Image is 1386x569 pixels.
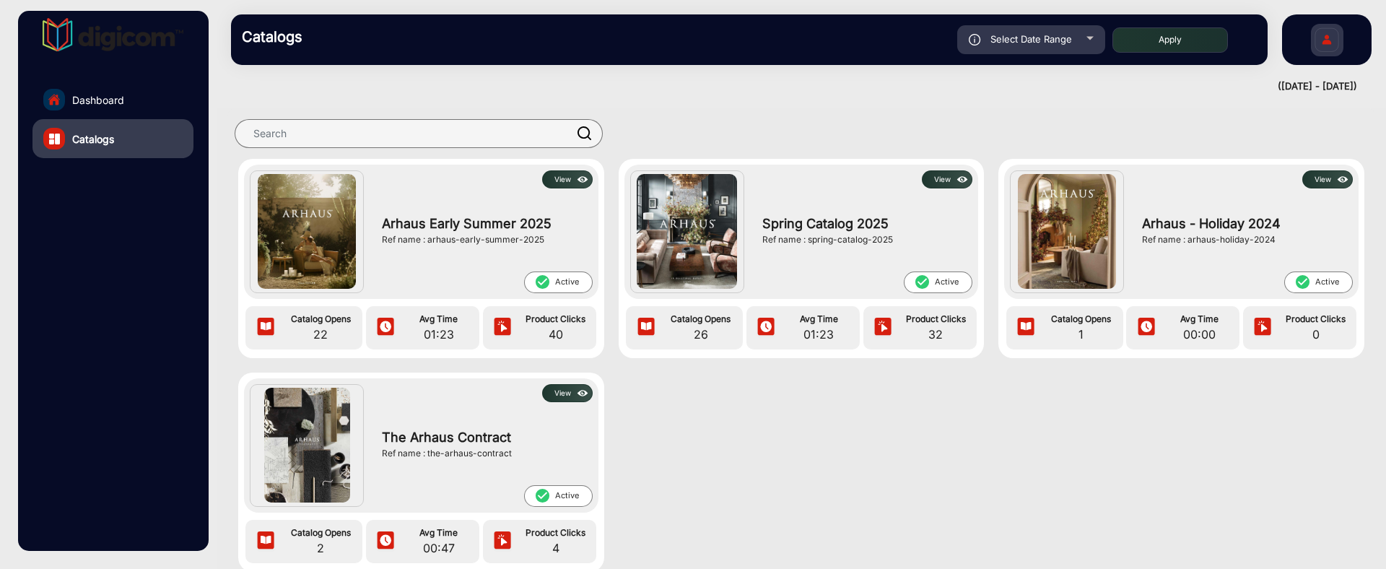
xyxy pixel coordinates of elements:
[899,326,973,343] span: 32
[922,170,972,188] button: Viewicon
[637,174,737,289] img: Spring Catalog 2025
[255,317,276,339] img: icon
[1162,313,1237,326] span: Avg Time
[382,427,585,447] span: The Arhaus Contract
[542,384,593,402] button: Viewicon
[1252,317,1273,339] img: icon
[1018,174,1116,289] img: Arhaus - Holiday 2024
[282,526,359,539] span: Catalog Opens
[635,317,657,339] img: icon
[282,326,359,343] span: 22
[1142,233,1345,246] div: Ref name : arhaus-holiday-2024
[518,526,593,539] span: Product Clicks
[575,172,591,188] img: icon
[524,272,593,293] span: Active
[663,326,739,343] span: 26
[401,539,476,557] span: 00:47
[375,531,396,552] img: icon
[32,119,193,158] a: Catalogs
[492,531,513,552] img: icon
[524,485,593,507] span: Active
[72,131,114,147] span: Catalogs
[1302,170,1353,188] button: Viewicon
[217,79,1357,94] div: ([DATE] - [DATE])
[1142,214,1345,233] span: Arhaus - Holiday 2024
[762,214,965,233] span: Spring Catalog 2025
[1042,326,1119,343] span: 1
[914,274,930,290] mat-icon: check_circle
[401,326,476,343] span: 01:23
[258,174,356,289] img: Arhaus Early Summer 2025
[401,526,476,539] span: Avg Time
[264,388,350,503] img: The Arhaus Contract
[1312,17,1342,67] img: Sign%20Up.svg
[872,317,894,339] img: icon
[382,214,585,233] span: Arhaus Early Summer 2025
[401,313,476,326] span: Avg Time
[575,386,591,401] img: icon
[663,313,739,326] span: Catalog Opens
[954,172,971,188] img: icon
[1136,317,1157,339] img: icon
[242,28,444,45] h3: Catalogs
[518,539,593,557] span: 4
[518,313,593,326] span: Product Clicks
[255,531,276,552] img: icon
[990,33,1072,45] span: Select Date Range
[1278,313,1353,326] span: Product Clicks
[375,317,396,339] img: icon
[899,313,973,326] span: Product Clicks
[969,34,981,45] img: icon
[782,313,856,326] span: Avg Time
[48,93,61,106] img: home
[1112,27,1228,53] button: Apply
[1278,326,1353,343] span: 0
[1015,317,1037,339] img: icon
[32,80,193,119] a: Dashboard
[782,326,856,343] span: 01:23
[1042,313,1119,326] span: Catalog Opens
[43,18,184,51] img: vmg-logo
[49,134,60,144] img: catalog
[492,317,513,339] img: icon
[1162,326,1237,343] span: 00:00
[534,274,550,290] mat-icon: check_circle
[72,92,124,108] span: Dashboard
[282,539,359,557] span: 2
[282,313,359,326] span: Catalog Opens
[904,272,972,293] span: Active
[755,317,777,339] img: icon
[1335,172,1351,188] img: icon
[762,233,965,246] div: Ref name : spring-catalog-2025
[382,447,585,460] div: Ref name : the-arhaus-contract
[1294,274,1310,290] mat-icon: check_circle
[235,119,603,148] input: Search
[382,233,585,246] div: Ref name : arhaus-early-summer-2025
[577,126,592,140] img: prodSearch.svg
[542,170,593,188] button: Viewicon
[534,487,550,504] mat-icon: check_circle
[518,326,593,343] span: 40
[1284,272,1353,293] span: Active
